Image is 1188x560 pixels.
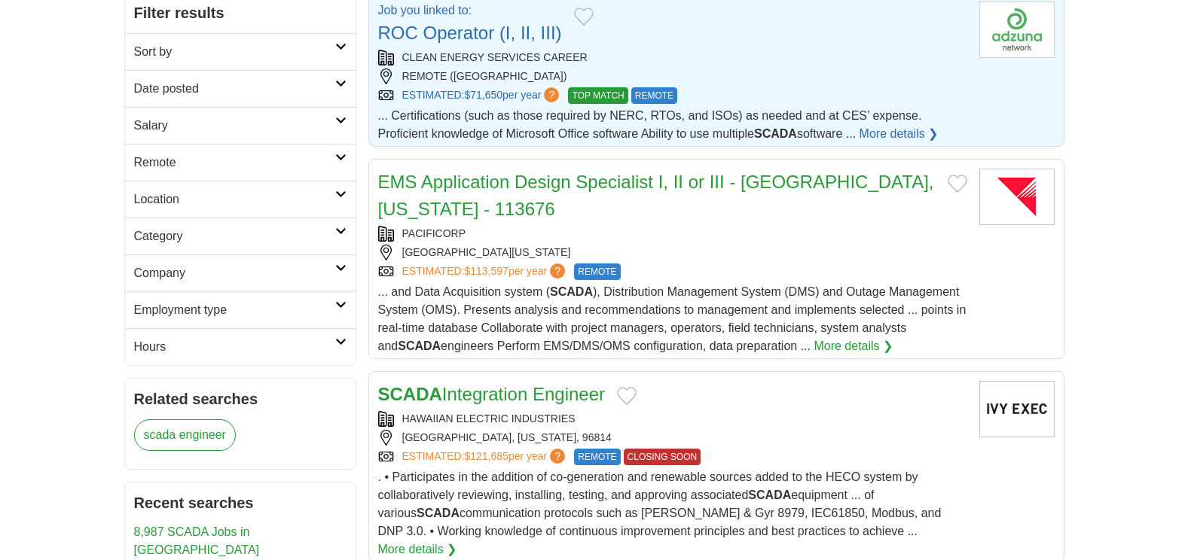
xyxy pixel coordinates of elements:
span: CLOSING SOON [624,449,701,465]
span: ... and Data Acquisition system ( ), Distribution Management System (DMS) and Outage Management S... [378,285,967,352]
button: Add to favorite jobs [574,8,594,26]
strong: SCADA [398,339,441,352]
div: HAWAIIAN ELECTRIC INDUSTRIES [378,411,967,427]
span: ? [550,449,565,464]
h2: Related searches [134,388,347,410]
span: REMOTE [574,449,620,465]
a: scada engineer [134,419,236,451]
h2: Sort by [134,43,335,61]
button: Add to favorite jobs [948,175,967,193]
p: Job you linked to: [378,2,562,20]
strong: SCADA [748,488,791,501]
a: Remote [125,144,356,181]
a: More details ❯ [814,337,893,355]
strong: SCADA [754,127,797,140]
span: ? [550,263,565,278]
a: Location [125,181,356,218]
img: Company logo [979,2,1055,58]
a: Salary [125,107,356,144]
span: REMOTE [574,263,620,280]
img: Company logo [979,381,1055,437]
a: More details ❯ [860,125,939,143]
span: $121,685 [464,450,508,462]
h2: Category [134,227,335,245]
h2: Recent searches [134,492,347,514]
a: Date posted [125,70,356,107]
h2: Salary [134,117,335,135]
span: . • Participates in the addition of co-generation and renewable sources added to the HECO system ... [378,470,942,537]
a: ROC Operator (I, II, III) [378,23,562,43]
strong: SCADA [417,507,460,519]
a: PACIFICORP [402,227,466,239]
h2: Company [134,264,335,282]
span: ... Certifications (such as those required by NERC, RTOs, and ISOs) as needed and at CES’ expense... [378,109,922,140]
h2: Hours [134,338,335,356]
div: REMOTE ([GEOGRAPHIC_DATA]) [378,68,967,84]
div: [GEOGRAPHIC_DATA], [US_STATE], 96814 [378,430,967,446]
span: REMOTE [631,87,677,104]
a: ESTIMATED:$121,685per year? [402,449,569,465]
span: TOP MATCH [568,87,628,104]
h2: Employment type [134,301,335,319]
h2: Remote [134,154,335,172]
a: Sort by [125,33,356,70]
span: $113,597 [464,265,508,277]
span: ? [544,87,559,102]
div: CLEAN ENERGY SERVICES CAREER [378,50,967,65]
img: PacifiCorp logo [979,169,1055,225]
a: Company [125,254,356,291]
a: ESTIMATED:$71,650per year? [402,87,563,104]
a: Category [125,218,356,254]
a: SCADAIntegration Engineer [378,384,606,404]
h2: Date posted [134,80,335,98]
a: Employment type [125,291,356,328]
h2: Location [134,190,335,208]
span: $71,650 [464,89,502,101]
strong: SCADA [378,384,442,404]
button: Add to favorite jobs [617,387,637,405]
a: Hours [125,328,356,365]
a: ESTIMATED:$113,597per year? [402,263,569,280]
a: More details ❯ [378,540,457,558]
a: 8,987 SCADA Jobs in [GEOGRAPHIC_DATA] [134,525,260,556]
div: [GEOGRAPHIC_DATA][US_STATE] [378,245,967,260]
strong: SCADA [550,285,593,298]
a: EMS Application Design Specialist I, II or III - [GEOGRAPHIC_DATA], [US_STATE] - 113676 [378,172,934,219]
